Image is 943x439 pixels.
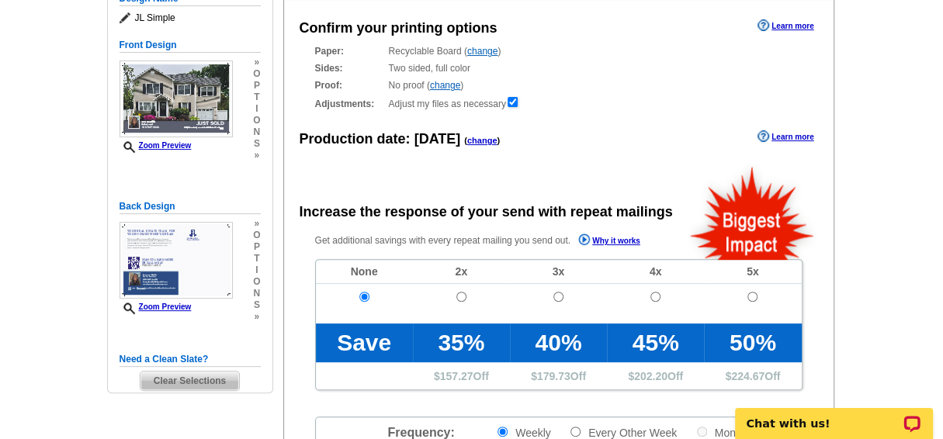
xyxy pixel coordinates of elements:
[253,126,260,138] span: n
[467,46,498,57] a: change
[253,68,260,80] span: o
[316,260,413,284] td: None
[634,370,667,382] span: 202.20
[498,427,508,437] input: Weekly
[413,260,510,284] td: 2x
[140,372,239,390] span: Clear Selections
[607,362,704,389] td: $ Off
[253,103,260,115] span: i
[758,19,813,32] a: Learn more
[253,80,260,92] span: p
[414,131,461,147] span: [DATE]
[120,38,261,53] h5: Front Design
[413,362,510,389] td: $ Off
[253,288,260,299] span: n
[315,44,803,58] div: Recyclable Board ( )
[253,264,260,276] span: i
[758,130,813,143] a: Learn more
[300,202,673,223] div: Increase the response of your send with repeat mailings
[464,136,500,145] span: ( )
[253,241,260,253] span: p
[253,57,260,68] span: »
[120,10,261,26] span: JL Simple
[510,260,607,284] td: 3x
[316,323,413,362] td: Save
[315,44,384,58] strong: Paper:
[430,80,460,91] a: change
[607,323,704,362] td: 45%
[300,129,501,150] div: Production date:
[253,253,260,264] span: t
[315,95,803,111] div: Adjust my files as necessary
[537,370,570,382] span: 179.73
[120,302,192,311] a: Zoom Preview
[300,18,498,39] div: Confirm your printing options
[607,260,704,284] td: 4x
[315,232,674,250] p: Get additional savings with every repeat mailing you send out.
[120,141,192,150] a: Zoom Preview
[315,97,384,111] strong: Adjustments:
[578,233,640,250] a: Why it works
[413,323,510,362] td: 35%
[315,61,803,75] div: Two sided, full color
[253,276,260,288] span: o
[440,370,473,382] span: 157.27
[704,362,801,389] td: $ Off
[704,260,801,284] td: 5x
[253,115,260,126] span: o
[120,352,261,367] h5: Need a Clean Slate?
[467,136,498,145] a: change
[725,390,943,439] iframe: LiveChat chat widget
[253,150,260,161] span: »
[120,199,261,214] h5: Back Design
[387,426,454,439] span: Frequency:
[731,370,764,382] span: 224.67
[315,78,384,92] strong: Proof:
[253,230,260,241] span: o
[253,218,260,230] span: »
[315,78,803,92] div: No proof ( )
[120,60,233,137] img: small-thumb.jpg
[253,299,260,311] span: s
[253,311,260,323] span: »
[120,222,233,299] img: small-thumb.jpg
[510,323,607,362] td: 40%
[697,427,707,437] input: Monthly
[253,138,260,150] span: s
[253,92,260,103] span: t
[570,427,581,437] input: Every Other Week
[510,362,607,389] td: $ Off
[315,61,384,75] strong: Sides:
[688,164,816,260] img: biggestImpact.png
[704,323,801,362] td: 50%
